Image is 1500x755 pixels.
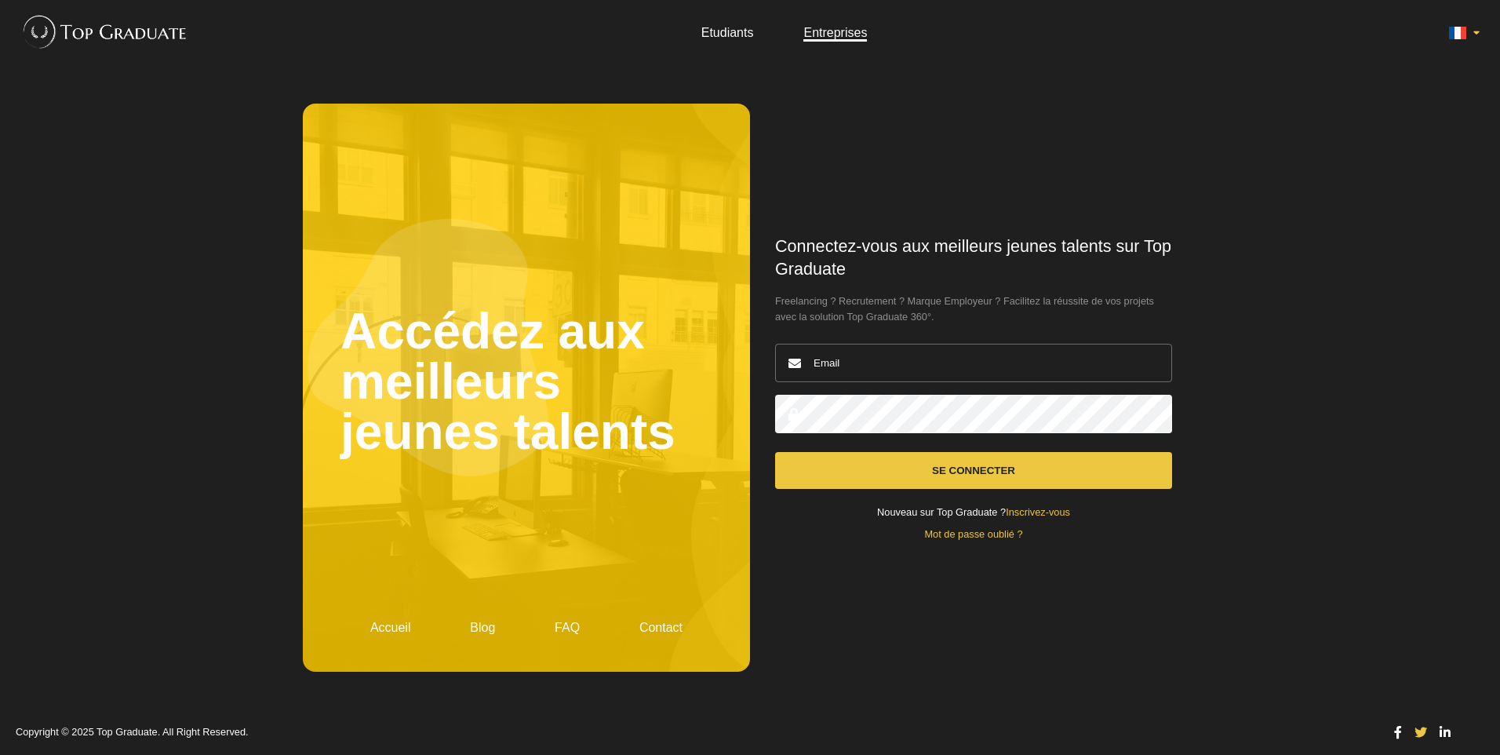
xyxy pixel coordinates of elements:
a: Blog [470,621,495,634]
a: Mot de passe oublié ? [924,528,1022,540]
img: Top Graduate [16,8,187,55]
span: Freelancing ? Recrutement ? Marque Employeur ? Facilitez la réussite de vos projets avec la solut... [775,294,1172,325]
h1: Connectez-vous aux meilleurs jeunes talents sur Top Graduate [775,235,1172,281]
a: Inscrivez-vous [1006,506,1070,518]
a: Etudiants [701,26,754,39]
h2: Accédez aux meilleurs jeunes talents [340,141,712,622]
button: Se connecter [775,452,1172,489]
a: FAQ [555,621,580,634]
a: Entreprises [803,26,867,39]
a: Contact [639,621,683,634]
div: Nouveau sur Top Graduate ? [775,508,1172,518]
input: Email [775,344,1172,382]
p: Copyright © 2025 Top Graduate. All Right Reserved. [16,728,1376,738]
a: Accueil [370,621,411,634]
